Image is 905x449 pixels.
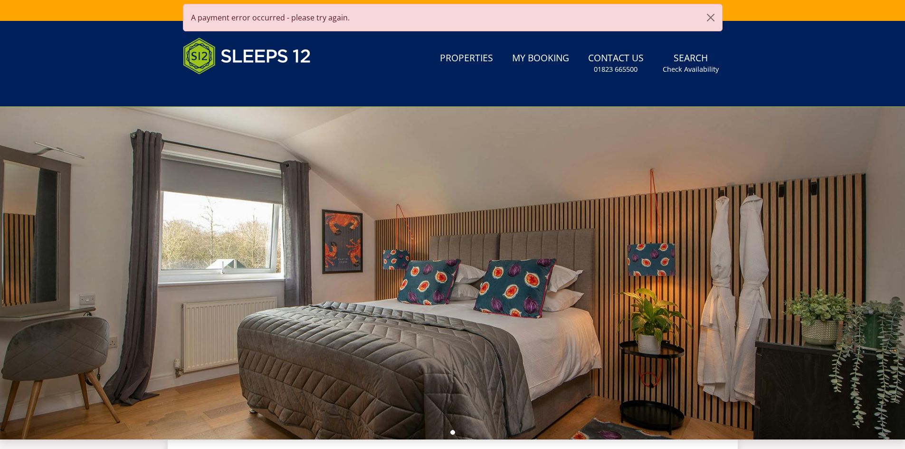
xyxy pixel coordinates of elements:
[508,48,573,69] a: My Booking
[436,48,497,69] a: Properties
[584,48,648,79] a: Contact Us01823 665500
[659,48,723,79] a: SearchCheck Availability
[183,32,311,80] img: Sleeps 12
[594,65,638,74] small: 01823 665500
[183,4,723,31] div: A payment error occurred - please try again.
[663,65,719,74] small: Check Availability
[178,86,278,94] iframe: Customer reviews powered by Trustpilot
